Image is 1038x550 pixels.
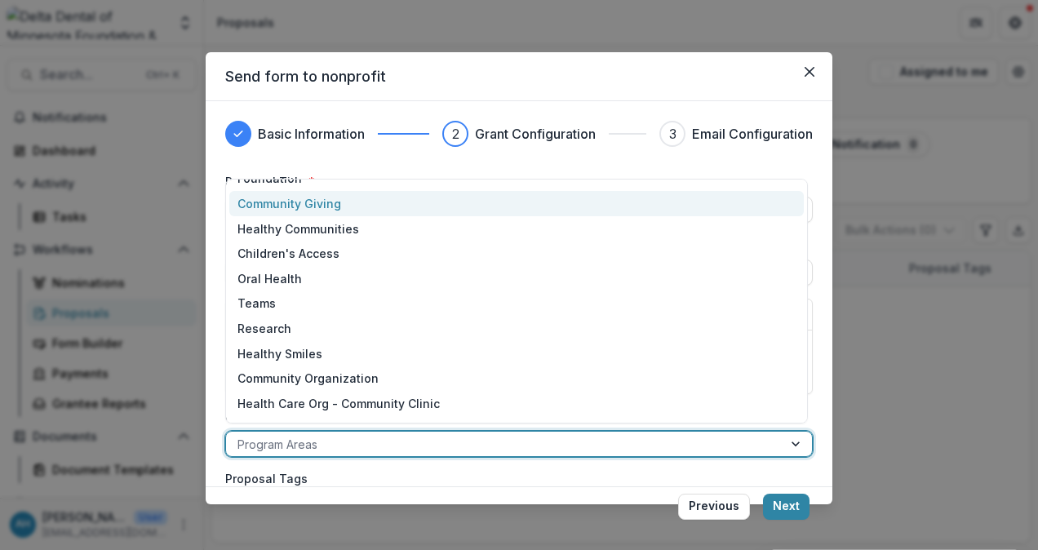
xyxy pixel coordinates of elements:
[225,121,813,147] div: Progress
[678,494,750,520] button: Previous
[229,291,804,317] div: Teams
[229,416,804,441] div: Government
[225,470,803,487] label: Proposal Tags
[229,341,804,366] div: Healthy Smiles
[692,124,813,144] h3: Email Configuration
[229,241,804,266] div: Children's Access
[229,316,804,341] div: Research
[258,124,365,144] h3: Basic Information
[475,124,596,144] h3: Grant Configuration
[796,59,823,85] button: Close
[229,191,804,216] div: Community Giving
[229,216,804,242] div: Healthy Communities
[763,494,810,520] button: Next
[229,266,804,291] div: Oral Health
[206,52,832,101] header: Send form to nonprofit
[229,366,804,391] div: Community Organization
[452,124,459,144] div: 2
[229,391,804,416] div: Health Care Org - Community Clinic
[225,173,803,190] label: Proposal Title
[669,124,676,144] div: 3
